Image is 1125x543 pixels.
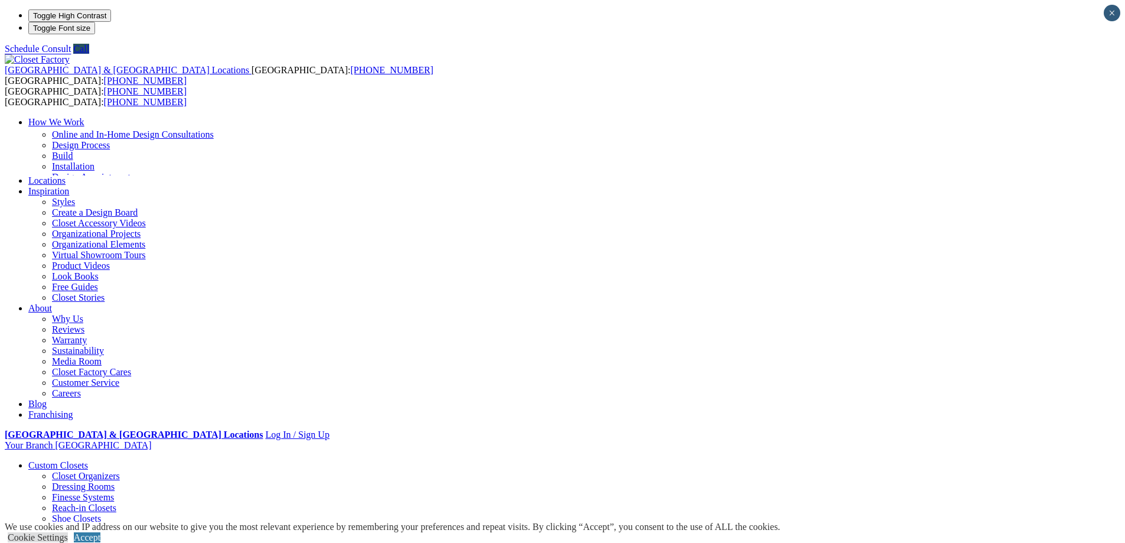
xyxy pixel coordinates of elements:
[5,440,152,450] a: Your Branch [GEOGRAPHIC_DATA]
[28,399,47,409] a: Blog
[52,388,81,398] a: Careers
[52,471,120,481] a: Closet Organizers
[52,282,98,292] a: Free Guides
[52,324,84,334] a: Reviews
[73,44,89,54] a: Call
[28,186,69,196] a: Inspiration
[28,460,88,470] a: Custom Closets
[52,513,101,524] a: Shoe Closets
[8,532,68,542] a: Cookie Settings
[5,65,252,75] a: [GEOGRAPHIC_DATA] & [GEOGRAPHIC_DATA] Locations
[52,314,83,324] a: Why Us
[28,117,84,127] a: How We Work
[5,430,263,440] a: [GEOGRAPHIC_DATA] & [GEOGRAPHIC_DATA] Locations
[52,250,146,260] a: Virtual Showroom Tours
[52,197,75,207] a: Styles
[52,503,116,513] a: Reach-in Closets
[28,9,111,22] button: Toggle High Contrast
[104,76,187,86] a: [PHONE_NUMBER]
[52,172,131,182] a: Design Appointment
[52,292,105,303] a: Closet Stories
[52,129,214,139] a: Online and In-Home Design Consultations
[52,492,114,502] a: Finesse Systems
[104,86,187,96] a: [PHONE_NUMBER]
[52,229,141,239] a: Organizational Projects
[52,482,115,492] a: Dressing Rooms
[28,303,52,313] a: About
[1104,5,1120,21] button: Close
[52,261,110,271] a: Product Videos
[52,207,138,217] a: Create a Design Board
[52,335,87,345] a: Warranty
[74,532,100,542] a: Accept
[265,430,329,440] a: Log In / Sign Up
[104,97,187,107] a: [PHONE_NUMBER]
[5,54,70,65] img: Closet Factory
[5,44,71,54] a: Schedule Consult
[52,378,119,388] a: Customer Service
[28,22,95,34] button: Toggle Font size
[28,175,66,186] a: Locations
[52,346,104,356] a: Sustainability
[52,218,146,228] a: Closet Accessory Videos
[5,522,780,532] div: We use cookies and IP address on our website to give you the most relevant experience by remember...
[52,271,99,281] a: Look Books
[52,140,110,150] a: Design Process
[33,24,90,32] span: Toggle Font size
[33,11,106,20] span: Toggle High Contrast
[52,239,145,249] a: Organizational Elements
[5,65,433,86] span: [GEOGRAPHIC_DATA]: [GEOGRAPHIC_DATA]:
[52,161,94,171] a: Installation
[52,151,73,161] a: Build
[350,65,433,75] a: [PHONE_NUMBER]
[55,440,151,450] span: [GEOGRAPHIC_DATA]
[52,356,102,366] a: Media Room
[28,409,73,420] a: Franchising
[5,86,187,107] span: [GEOGRAPHIC_DATA]: [GEOGRAPHIC_DATA]:
[5,440,53,450] span: Your Branch
[5,65,249,75] span: [GEOGRAPHIC_DATA] & [GEOGRAPHIC_DATA] Locations
[52,367,131,377] a: Closet Factory Cares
